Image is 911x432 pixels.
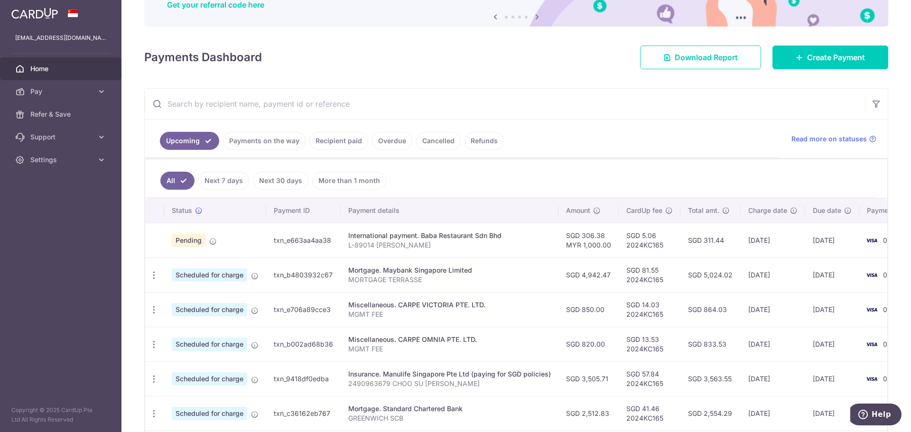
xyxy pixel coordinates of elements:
span: Download Report [675,52,738,63]
a: Next 30 days [253,172,308,190]
span: Scheduled for charge [172,372,247,386]
a: All [160,172,195,190]
td: SGD 306.38 MYR 1,000.00 [558,223,619,257]
span: 0298 [883,236,900,244]
td: [DATE] [805,396,859,431]
span: Scheduled for charge [172,407,247,420]
a: Download Report [640,46,761,69]
iframe: Opens a widget where you can find more information [850,404,902,427]
td: SGD 3,505.71 [558,361,619,396]
span: Amount [566,206,590,215]
a: Payments on the way [223,132,306,150]
span: Scheduled for charge [172,303,247,316]
td: SGD 4,942.47 [558,257,619,292]
div: Miscellaneous. CARPE OMNIA PTE. LTD. [348,335,551,344]
td: txn_e663aa4aa38 [266,223,341,257]
p: [EMAIL_ADDRESS][DOMAIN_NAME] [15,33,106,43]
span: Pending [172,234,205,247]
td: txn_e706a89cce3 [266,292,341,327]
span: 0298 [883,375,900,383]
span: 0298 [883,305,900,313]
span: Support [30,132,93,142]
span: Charge date [748,206,787,215]
p: MORTGAGE TERRASSE [348,275,551,285]
div: Mortgage. Standard Chartered Bank [348,404,551,414]
td: SGD 41.46 2024KC165 [619,396,680,431]
a: More than 1 month [312,172,386,190]
h4: Payments Dashboard [144,49,262,66]
td: txn_9418df0edba [266,361,341,396]
td: txn_c36162eb767 [266,396,341,431]
a: Overdue [372,132,412,150]
p: GREENWICH SCB [348,414,551,423]
div: Miscellaneous. CARPE VICTORIA PTE. LTD. [348,300,551,310]
td: txn_b4803932c67 [266,257,341,292]
td: SGD 5,024.02 [680,257,741,292]
td: [DATE] [805,361,859,396]
a: Recipient paid [309,132,368,150]
td: [DATE] [741,223,805,257]
img: Bank Card [862,373,881,385]
td: SGD 864.03 [680,292,741,327]
a: Refunds [465,132,504,150]
img: Bank Card [862,269,881,281]
img: CardUp [11,8,58,19]
td: [DATE] [741,257,805,292]
td: [DATE] [805,223,859,257]
td: [DATE] [805,257,859,292]
a: Create Payment [772,46,888,69]
span: Refer & Save [30,110,93,119]
span: Home [30,64,93,74]
span: Due date [813,206,841,215]
a: Upcoming [160,132,219,150]
span: Scheduled for charge [172,268,247,282]
td: SGD 81.55 2024KC165 [619,257,680,292]
td: SGD 820.00 [558,327,619,361]
td: SGD 850.00 [558,292,619,327]
div: International payment. Baba Restaurant Sdn Bhd [348,231,551,240]
td: SGD 57.84 2024KC165 [619,361,680,396]
span: Status [172,206,192,215]
td: SGD 13.53 2024KC165 [619,327,680,361]
td: SGD 311.44 [680,223,741,257]
td: [DATE] [805,292,859,327]
span: CardUp fee [626,206,662,215]
td: [DATE] [805,327,859,361]
span: 0298 [883,340,900,348]
td: SGD 5.06 2024KC165 [619,223,680,257]
p: MGMT FEE [348,344,551,354]
p: L-89014 [PERSON_NAME] [348,240,551,250]
img: Bank Card [862,339,881,350]
td: [DATE] [741,327,805,361]
span: Create Payment [807,52,865,63]
a: Next 7 days [198,172,249,190]
span: Pay [30,87,93,96]
div: Mortgage. Maybank Singapore Limited [348,266,551,275]
div: Insurance. Manulife Singapore Pte Ltd (paying for SGD policies) [348,369,551,379]
input: Search by recipient name, payment id or reference [145,89,865,119]
span: Settings [30,155,93,165]
td: SGD 3,563.55 [680,361,741,396]
p: MGMT FEE [348,310,551,319]
td: SGD 833.53 [680,327,741,361]
td: [DATE] [741,361,805,396]
td: SGD 2,554.29 [680,396,741,431]
td: [DATE] [741,396,805,431]
td: txn_b002ad68b36 [266,327,341,361]
img: Bank Card [862,304,881,315]
span: 0298 [883,271,900,279]
th: Payment ID [266,198,341,223]
p: 2490963679 CHOO SU [PERSON_NAME] [348,379,551,388]
a: Cancelled [416,132,461,150]
th: Payment details [341,198,558,223]
span: Read more on statuses [791,134,867,144]
td: [DATE] [741,292,805,327]
img: Bank Card [862,235,881,246]
span: Scheduled for charge [172,338,247,351]
td: SGD 14.03 2024KC165 [619,292,680,327]
td: SGD 2,512.83 [558,396,619,431]
span: Total amt. [688,206,719,215]
a: Read more on statuses [791,134,876,144]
